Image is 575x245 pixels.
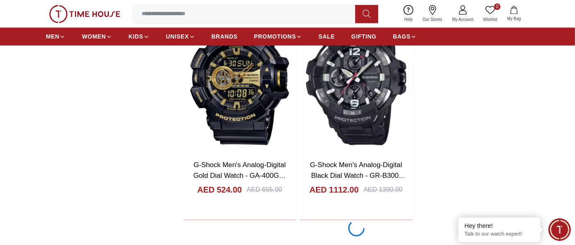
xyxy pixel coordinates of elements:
a: BRANDS [212,29,238,44]
span: Wishlist [480,16,501,23]
span: BRANDS [212,32,238,41]
img: ... [49,5,120,23]
div: Hey there! [465,222,534,230]
span: 0 [494,3,501,10]
a: GIFTING [351,29,377,44]
span: WOMEN [82,32,106,41]
span: My Account [449,16,477,23]
a: Our Stores [418,3,447,24]
span: My Bag [504,16,524,22]
img: G-Shock Men's Analog-Digital Gold Dial Watch - GA-400GB-1A9 [183,5,296,153]
span: Our Stores [419,16,446,23]
a: Help [399,3,418,24]
a: G-Shock Men's Analog-Digital Gold Dial Watch - GA-400GB-1A9 [194,161,286,190]
span: UNISEX [166,32,189,41]
a: UNISEX [166,29,195,44]
span: PROMOTIONS [254,32,296,41]
a: SALE [318,29,335,44]
div: AED 1390.00 [363,185,402,195]
a: PROMOTIONS [254,29,302,44]
div: AED 655.00 [247,185,282,195]
a: MEN [46,29,65,44]
span: SALE [318,32,335,41]
a: WOMEN [82,29,112,44]
a: BAGS [393,29,417,44]
button: My Bag [502,4,526,23]
a: 0Wishlist [478,3,502,24]
a: KIDS [129,29,149,44]
span: Help [401,16,416,23]
img: G-Shock Men's Analog-Digital Black Dial Watch - GR-B300-1ADR [300,5,412,153]
a: G-Shock Men's Analog-Digital Black Dial Watch - GR-B300-1ADR [310,161,406,190]
span: MEN [46,32,59,41]
span: KIDS [129,32,143,41]
div: Chat Widget [548,218,571,241]
h4: AED 1112.00 [309,184,359,195]
span: GIFTING [351,32,377,41]
p: Talk to our watch expert! [465,231,534,238]
span: BAGS [393,32,410,41]
h4: AED 524.00 [197,184,242,195]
